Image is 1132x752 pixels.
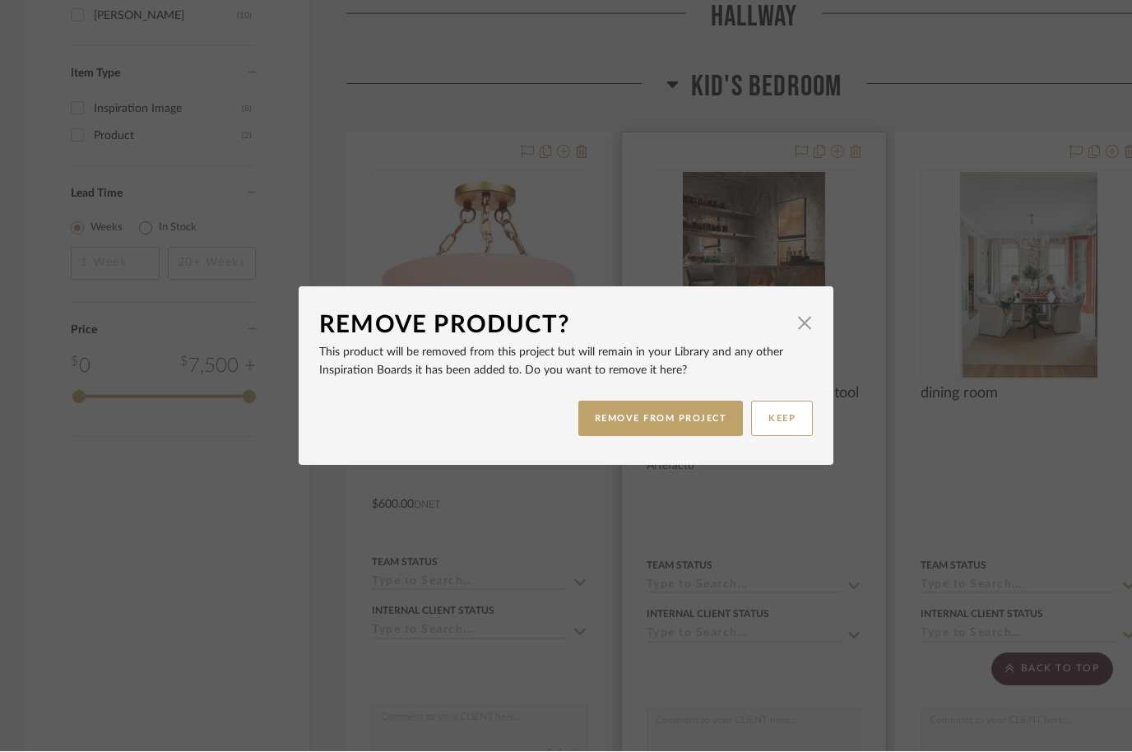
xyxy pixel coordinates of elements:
div: Remove Product? [319,308,788,344]
button: KEEP [751,402,813,437]
button: REMOVE FROM PROJECT [578,402,744,437]
button: Close [788,308,821,341]
dialog-header: Remove Product? [319,308,813,344]
p: This product will be removed from this project but will remain in your Library and any other Insp... [319,344,813,380]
